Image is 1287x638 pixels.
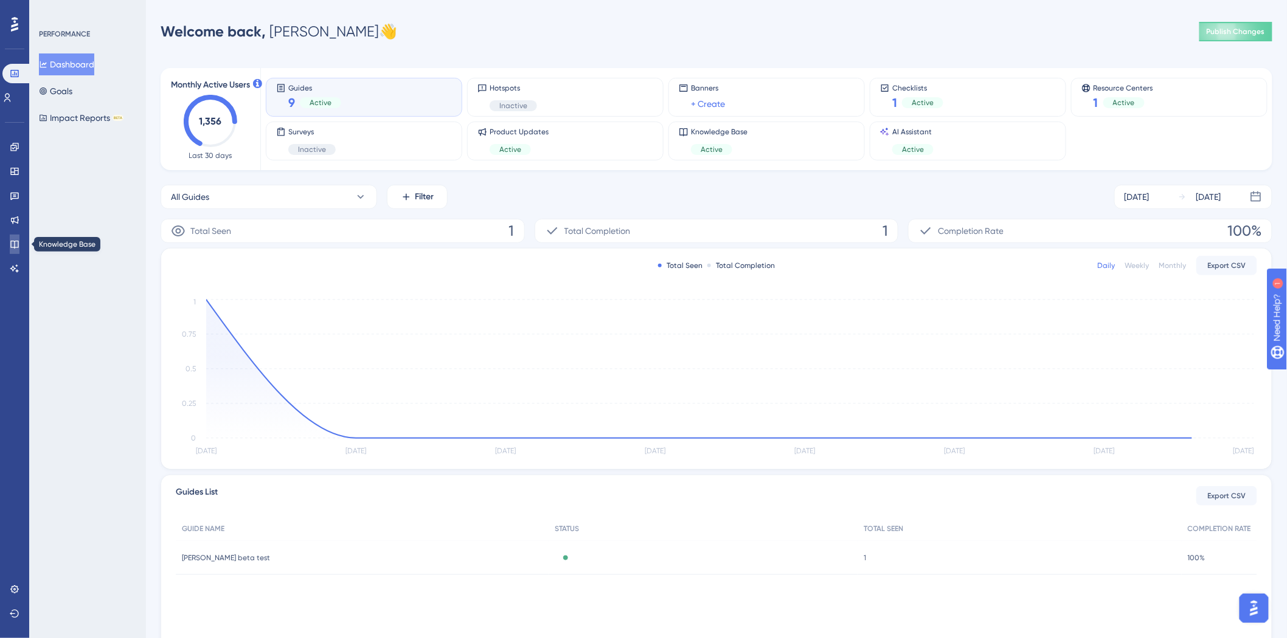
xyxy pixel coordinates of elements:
[171,190,209,204] span: All Guides
[499,101,527,111] span: Inactive
[39,29,90,39] div: PERFORMANCE
[701,145,723,154] span: Active
[171,78,250,92] span: Monthly Active Users
[1125,190,1150,204] div: [DATE]
[161,185,377,209] button: All Guides
[1196,486,1257,506] button: Export CSV
[182,330,196,338] tspan: 0.75
[161,22,397,41] div: [PERSON_NAME] 👋
[193,298,196,306] tspan: 1
[1188,553,1205,563] span: 100%
[1207,27,1265,36] span: Publish Changes
[113,115,123,121] div: BETA
[415,190,434,204] span: Filter
[288,94,295,111] span: 9
[345,447,366,456] tspan: [DATE]
[945,447,965,456] tspan: [DATE]
[1113,98,1135,108] span: Active
[29,3,76,18] span: Need Help?
[691,83,725,93] span: Banners
[1188,524,1251,533] span: COMPLETION RATE
[490,83,537,93] span: Hotspots
[707,261,775,270] div: Total Completion
[1125,261,1150,270] div: Weekly
[658,261,702,270] div: Total Seen
[1208,491,1246,501] span: Export CSV
[691,97,725,111] a: + Create
[1233,447,1254,456] tspan: [DATE]
[190,224,231,238] span: Total Seen
[883,221,888,241] span: 1
[495,447,516,456] tspan: [DATE]
[191,434,196,442] tspan: 0
[912,98,934,108] span: Active
[1094,447,1115,456] tspan: [DATE]
[1236,590,1272,626] iframe: UserGuiding AI Assistant Launcher
[555,524,579,533] span: STATUS
[310,98,331,108] span: Active
[39,80,72,102] button: Goals
[864,524,903,533] span: TOTAL SEEN
[182,399,196,408] tspan: 0.25
[1196,190,1221,204] div: [DATE]
[39,53,94,75] button: Dashboard
[938,224,1004,238] span: Completion Rate
[176,485,218,507] span: Guides List
[189,151,232,160] span: Last 30 days
[1199,22,1272,41] button: Publish Changes
[288,83,341,92] span: Guides
[902,145,924,154] span: Active
[1208,261,1246,270] span: Export CSV
[892,127,934,137] span: AI Assistant
[509,221,515,241] span: 1
[1228,221,1262,241] span: 100%
[387,185,448,209] button: Filter
[1196,256,1257,275] button: Export CSV
[182,553,270,563] span: [PERSON_NAME] beta test
[795,447,816,456] tspan: [DATE]
[199,115,222,127] text: 1,356
[1094,94,1098,111] span: 1
[864,553,866,563] span: 1
[892,83,943,92] span: Checklists
[1098,261,1115,270] div: Daily
[84,6,88,16] div: 1
[691,127,748,137] span: Knowledge Base
[39,107,123,129] button: Impact ReportsBETA
[186,365,196,373] tspan: 0.5
[645,447,665,456] tspan: [DATE]
[892,94,897,111] span: 1
[298,145,326,154] span: Inactive
[161,22,266,40] span: Welcome back,
[182,524,224,533] span: GUIDE NAME
[1159,261,1187,270] div: Monthly
[1094,83,1153,92] span: Resource Centers
[288,127,336,137] span: Surveys
[196,447,217,456] tspan: [DATE]
[490,127,549,137] span: Product Updates
[499,145,521,154] span: Active
[564,224,631,238] span: Total Completion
